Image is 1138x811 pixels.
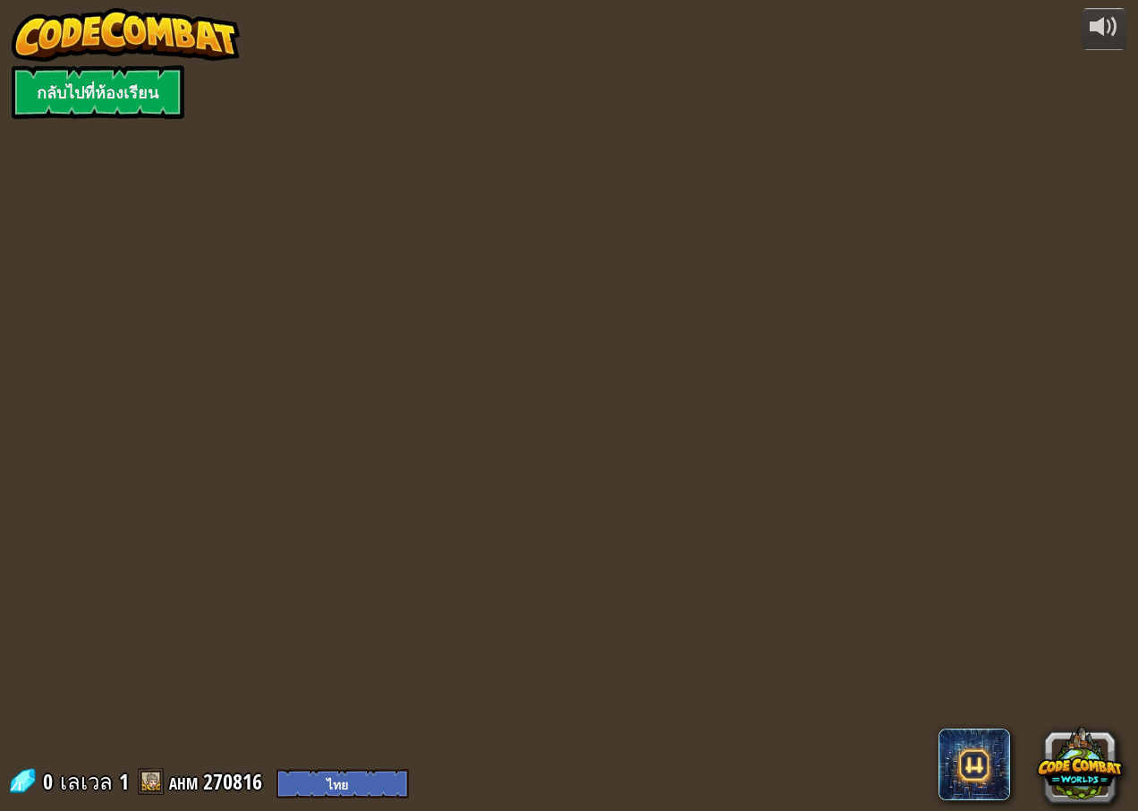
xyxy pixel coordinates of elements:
span: 0 [43,767,58,796]
button: ปรับระดับเสียง [1082,8,1126,50]
a: ahm 270816 [169,767,268,796]
img: CodeCombat - Learn how to code by playing a game [12,8,241,62]
span: เลเวล [60,767,113,797]
a: กลับไปที่ห้องเรียน [12,65,184,119]
span: 1 [119,767,129,796]
button: CodeCombat Worlds on Roblox [1037,721,1123,807]
span: CodeCombat AI HackStack [938,729,1010,800]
